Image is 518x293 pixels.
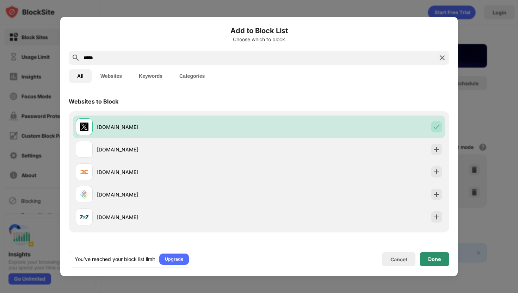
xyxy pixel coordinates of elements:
div: [DOMAIN_NAME] [97,123,259,131]
img: favicons [80,145,88,154]
button: Categories [171,69,213,83]
img: favicons [80,213,88,221]
img: search.svg [72,54,80,62]
button: All [69,69,92,83]
div: [DOMAIN_NAME] [97,213,259,221]
button: Keywords [130,69,171,83]
img: favicons [80,190,88,199]
div: Choose which to block [69,37,449,42]
div: [DOMAIN_NAME] [97,146,259,153]
div: [DOMAIN_NAME] [97,168,259,176]
div: Done [428,256,441,262]
h6: Add to Block List [69,25,449,36]
div: Websites to Block [69,98,118,105]
button: Websites [92,69,130,83]
div: Cancel [390,256,407,262]
img: favicons [80,123,88,131]
img: search-close [438,54,446,62]
div: You’ve reached your block list limit [75,256,155,263]
div: [DOMAIN_NAME] [97,191,259,198]
div: Upgrade [165,256,183,263]
img: favicons [80,168,88,176]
